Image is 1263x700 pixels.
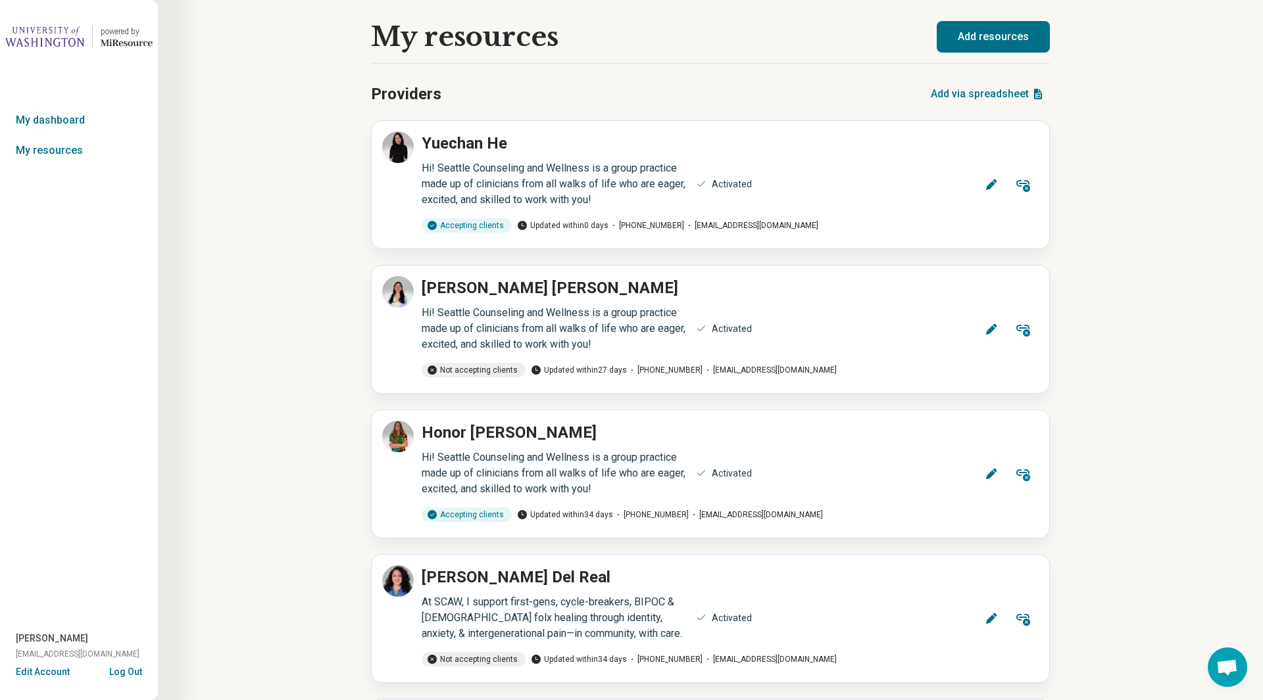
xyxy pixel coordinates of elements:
span: [PHONE_NUMBER] [608,220,684,231]
p: [PERSON_NAME] [PERSON_NAME] [422,276,678,300]
span: [EMAIL_ADDRESS][DOMAIN_NAME] [689,509,823,521]
div: Activated [712,467,752,480]
p: Honor [PERSON_NAME] [422,421,597,444]
button: Add resources [937,21,1050,53]
a: Open chat [1208,647,1247,687]
span: Updated within 27 days [531,364,627,376]
button: Log Out [109,665,142,676]
div: powered by [101,26,153,37]
div: Activated [712,322,752,336]
span: [EMAIL_ADDRESS][DOMAIN_NAME] [703,364,837,376]
div: Hi! Seattle Counseling and Wellness is a group practice made up of clinicians from all walks of l... [422,160,688,208]
span: [EMAIL_ADDRESS][DOMAIN_NAME] [703,653,837,665]
div: Activated [712,177,752,191]
div: Accepting clients [422,507,512,522]
h1: My resources [371,22,558,52]
span: Updated within 34 days [531,653,627,665]
p: Yuechan He [422,131,507,155]
h2: Providers [371,82,441,106]
a: University of Washingtonpowered by [5,21,153,53]
span: [EMAIL_ADDRESS][DOMAIN_NAME] [16,648,139,660]
button: Edit Account [16,665,70,679]
div: Hi! Seattle Counseling and Wellness is a group practice made up of clinicians from all walks of l... [422,450,688,497]
p: [PERSON_NAME] Del Real [422,565,610,589]
div: Accepting clients [422,218,512,233]
span: Updated within 0 days [517,220,608,231]
div: Hi! Seattle Counseling and Wellness is a group practice made up of clinicians from all walks of l... [422,305,688,352]
span: [PHONE_NUMBER] [627,364,703,376]
div: At SCAW, I support first-gens, cycle-breakers, BIPOC & [DEMOGRAPHIC_DATA] folx healing through id... [422,594,688,642]
span: [EMAIL_ADDRESS][DOMAIN_NAME] [684,220,818,231]
span: [PERSON_NAME] [16,632,88,645]
div: Activated [712,611,752,625]
div: Not accepting clients [422,363,526,377]
button: Add via spreadsheet [926,78,1050,110]
span: [PHONE_NUMBER] [613,509,689,521]
div: Not accepting clients [422,652,526,666]
img: University of Washington [5,21,84,53]
span: Updated within 34 days [517,509,613,521]
span: [PHONE_NUMBER] [627,653,703,665]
